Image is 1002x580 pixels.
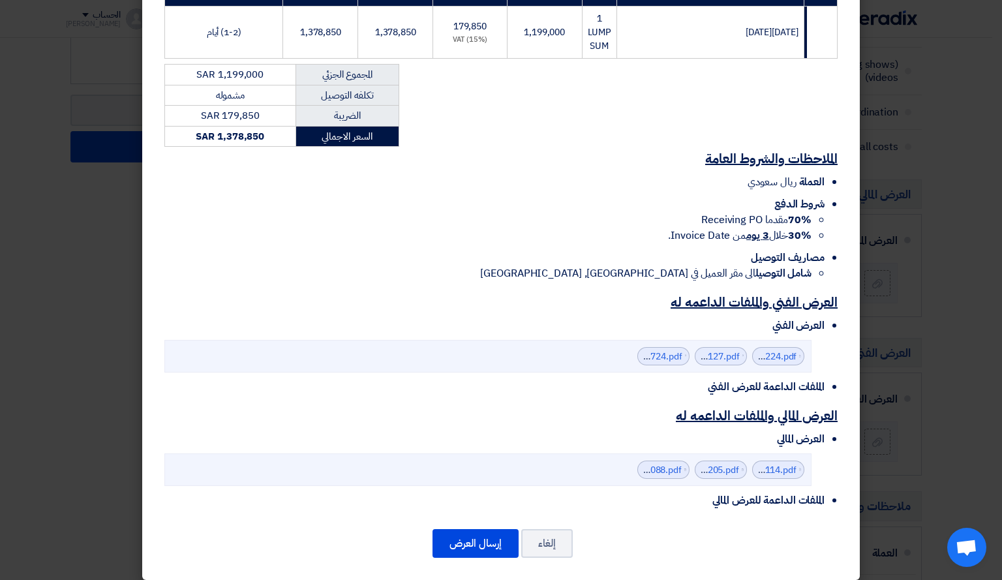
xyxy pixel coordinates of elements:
[296,65,399,85] td: المجموع الجزئي
[296,85,399,106] td: تكلفه التوصيل
[746,228,769,243] u: 3 يوم
[164,266,812,281] li: الى مقر العميل في [GEOGRAPHIC_DATA], [GEOGRAPHIC_DATA]
[751,250,825,266] span: مصاريف التوصيل
[712,493,825,508] span: الملفات الداعمة للعرض المالي
[438,35,501,46] div: (15%) VAT
[207,25,241,39] span: (1-2) أيام
[296,106,399,127] td: الضريبة
[788,228,812,243] strong: 30%
[748,174,797,190] span: ريال سعودي
[746,25,798,39] span: [DATE][DATE]
[524,25,565,39] span: 1,199,000
[755,266,812,281] strong: شامل التوصيل
[375,25,416,39] span: 1,378,850
[947,528,986,567] a: Open chat
[708,379,825,395] span: الملفات الداعمة للعرض الفني
[671,292,838,312] u: العرض الفني والملفات الداعمه له
[701,212,812,228] span: مقدما Receiving PO
[165,65,296,85] td: SAR 1,199,000
[777,431,825,447] span: العرض المالي
[668,228,812,243] span: خلال من Invoice Date.
[774,196,825,212] span: شروط الدفع
[788,212,812,228] strong: 70%
[453,20,487,33] span: 179,850
[676,406,838,425] u: العرض المالي والملفات الداعمه له
[196,129,264,144] strong: SAR 1,378,850
[588,12,612,53] span: 1 LUMP SUM
[799,174,825,190] span: العملة
[201,108,260,123] span: SAR 179,850
[296,126,399,147] td: السعر الاجمالي
[705,149,838,168] u: الملاحظات والشروط العامة
[772,318,825,333] span: العرض الفني
[433,529,519,558] button: إرسال العرض
[521,529,573,558] button: إلغاء
[300,25,341,39] span: 1,378,850
[216,88,245,102] span: مشموله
